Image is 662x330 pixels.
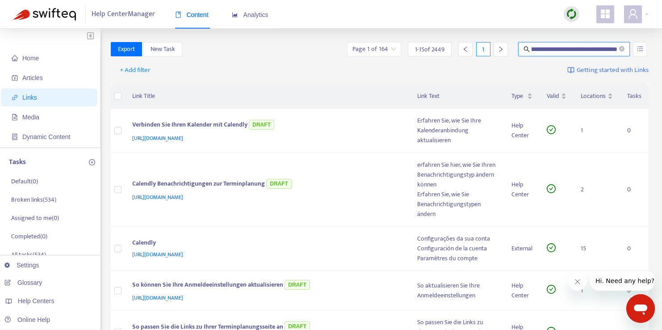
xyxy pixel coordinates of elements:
[151,44,175,54] span: New Task
[9,157,26,168] p: Tasks
[620,227,649,271] td: 0
[12,75,18,81] span: account-book
[620,109,649,153] td: 0
[620,153,649,227] td: 0
[620,271,649,310] td: 0
[626,294,655,323] iframe: Button to launch messaging window
[132,177,400,192] div: Calendly Benachrichtigungen zur Terminplanung
[547,243,556,252] span: check-circle
[547,184,556,193] span: check-circle
[417,234,497,244] div: Configurações da sua conta
[11,250,46,259] p: All tasks ( 534 )
[175,11,209,18] span: Content
[540,84,574,109] th: Valid
[12,55,18,61] span: home
[12,114,18,120] span: file-image
[11,177,38,186] p: Default ( 0 )
[22,94,37,101] span: Links
[600,8,611,19] span: appstore
[12,94,18,101] span: link
[417,254,497,263] div: Paramètres du compte
[120,65,151,76] span: + Add filter
[524,46,530,52] span: search
[547,91,559,101] span: Valid
[89,159,95,165] span: plus-circle
[547,285,556,294] span: check-circle
[476,42,490,56] div: 1
[11,213,59,223] p: Assigned to me ( 0 )
[92,6,155,23] span: Help Center Manager
[143,42,182,56] button: New Task
[462,46,469,52] span: left
[118,44,135,54] span: Export
[511,121,532,140] div: Help Center
[113,63,157,77] button: + Add filter
[132,278,400,293] div: So können Sie Ihre Anmeldeeinstellungen aktualisieren
[574,109,620,153] td: 1
[12,134,18,140] span: container
[574,84,620,109] th: Locations
[22,74,43,81] span: Articles
[574,271,620,310] td: 1
[569,273,587,291] iframe: Close message
[417,190,497,219] div: Erfahren Sie, wie Sie Benachrichtigungstypen ändern
[11,195,56,204] p: Broken links ( 534 )
[132,238,400,250] div: Calendly
[417,244,497,254] div: Configuración de la cuenta
[633,42,647,56] button: unordered-list
[619,45,624,54] span: close-circle
[22,133,70,140] span: Dynamic Content
[132,193,183,202] span: [URL][DOMAIN_NAME]
[511,281,532,300] div: Help Center
[132,293,183,302] span: [URL][DOMAIN_NAME]
[504,84,540,109] th: Type
[417,116,497,145] div: Erfahren Sie, wie Sie Ihre Kalenderanbindung aktualisieren
[11,232,47,241] p: Completed ( 0 )
[577,65,649,76] span: Getting started with Links
[18,297,54,305] span: Help Centers
[266,179,292,189] span: DRAFT
[415,45,444,54] span: 1 - 15 of 2449
[574,153,620,227] td: 2
[4,262,39,269] a: Settings
[511,180,532,199] div: Help Center
[567,67,574,74] img: image-link
[232,11,268,18] span: Analytics
[547,125,556,134] span: check-circle
[22,114,39,121] span: Media
[13,8,76,21] img: Swifteq
[410,84,504,109] th: Link Text
[132,134,183,143] span: [URL][DOMAIN_NAME]
[417,160,497,190] div: erfahren Sie hier, wie Sie Ihren Benachrichtigungstyp ändern können
[511,244,532,254] div: External
[22,55,39,62] span: Home
[574,227,620,271] td: 15
[4,316,50,323] a: Online Help
[590,271,655,291] iframe: Message from company
[620,84,649,109] th: Tasks
[566,8,577,20] img: sync.dc5367851b00ba804db3.png
[511,91,525,101] span: Type
[567,63,649,77] a: Getting started with Links
[285,280,310,290] span: DRAFT
[132,250,183,259] span: [URL][DOMAIN_NAME]
[4,279,42,286] a: Glossary
[125,84,411,109] th: Link Title
[619,46,624,51] span: close-circle
[132,118,400,133] div: Verbinden Sie Ihren Kalender mit Calendly
[417,281,497,300] div: So aktualisieren Sie Ihre Anmeldeeinstellungen
[628,8,638,19] span: user
[111,42,142,56] button: Export
[249,120,274,130] span: DRAFT
[232,12,238,18] span: area-chart
[637,46,643,52] span: unordered-list
[175,12,181,18] span: book
[498,46,504,52] span: right
[581,91,606,101] span: Locations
